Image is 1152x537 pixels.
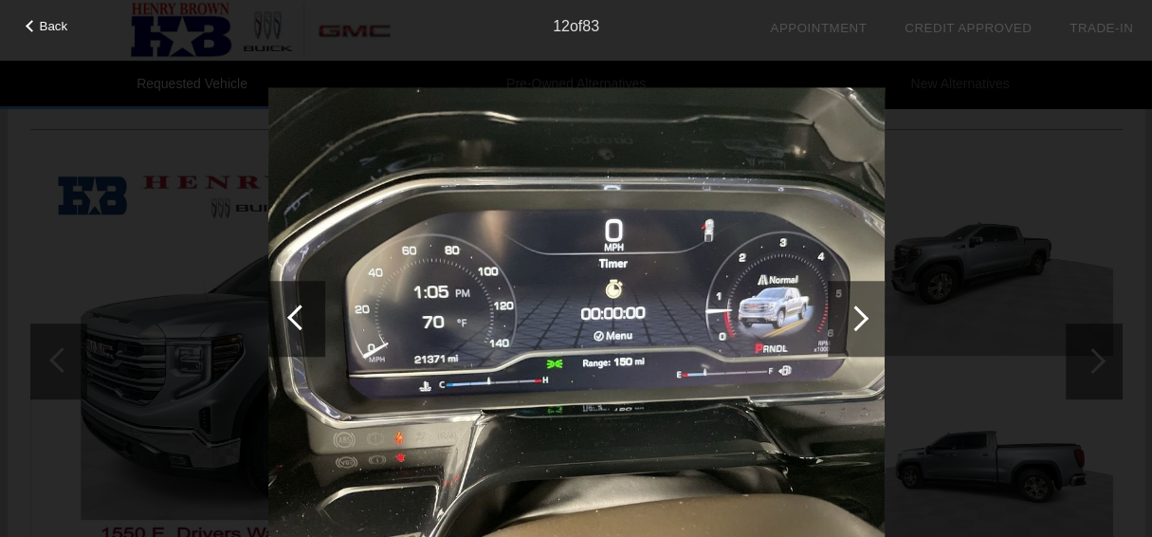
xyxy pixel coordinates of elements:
span: 83 [582,18,599,34]
a: Trade-In [1070,21,1133,35]
span: 12 [553,18,570,34]
span: Back [40,19,68,33]
a: Appointment [770,21,867,35]
a: Credit Approved [905,21,1032,35]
